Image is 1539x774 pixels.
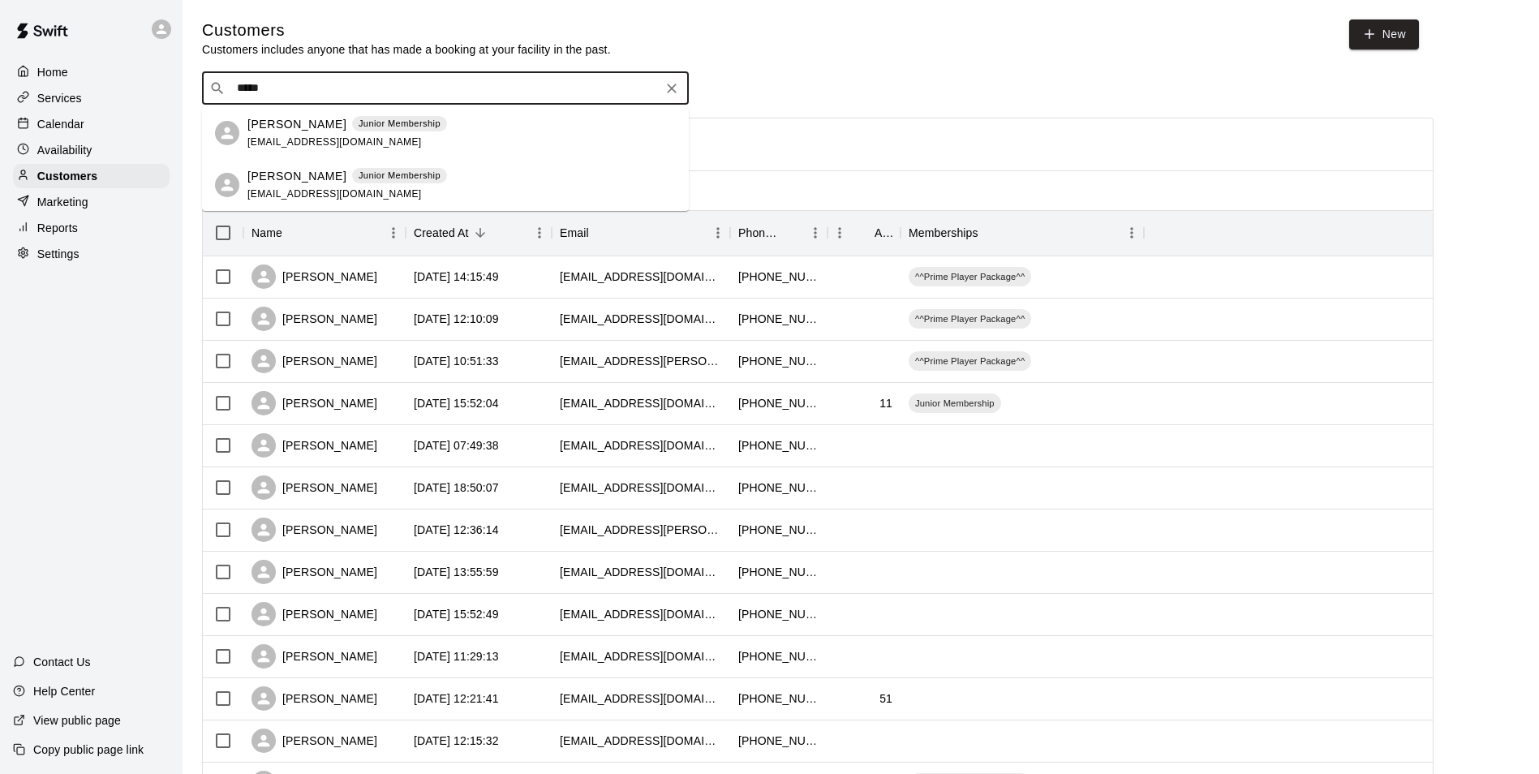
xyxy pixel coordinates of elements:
[560,311,722,327] div: laurendelane@aol.com
[414,353,499,369] div: 2025-10-11 10:51:33
[414,437,499,454] div: 2025-10-09 07:49:38
[738,269,819,285] div: +14057064416
[414,733,499,749] div: 2025-09-27 12:15:32
[879,395,892,411] div: 11
[33,683,95,699] p: Help Center
[730,210,828,256] div: Phone Number
[414,522,499,538] div: 2025-10-06 12:36:14
[909,267,1031,286] div: ^^Prime Player Package^^
[251,433,377,458] div: [PERSON_NAME]
[738,353,819,369] div: +13372637886
[251,349,377,373] div: [PERSON_NAME]
[414,395,499,411] div: 2025-10-10 15:52:04
[247,188,422,200] span: [EMAIL_ADDRESS][DOMAIN_NAME]
[803,221,828,245] button: Menu
[251,264,377,289] div: [PERSON_NAME]
[251,729,377,753] div: [PERSON_NAME]
[738,395,819,411] div: +13373967286
[13,164,170,188] a: Customers
[706,221,730,245] button: Menu
[560,733,722,749] div: nikkisteward14@aol.com
[738,690,819,707] div: +13373972728
[414,210,469,256] div: Created At
[738,564,819,580] div: +13373046115
[215,121,239,145] div: Ryley Evans
[414,564,499,580] div: 2025-09-29 13:55:59
[909,312,1031,325] span: ^^Prime Player Package^^
[978,221,1001,244] button: Sort
[560,210,589,256] div: Email
[560,648,722,664] div: blaireasley@ymail.com
[738,522,819,538] div: +13373784419
[909,355,1031,368] span: ^^Prime Player Package^^
[738,606,819,622] div: +18167789735
[215,173,239,197] div: Ryley Evans
[414,690,499,707] div: 2025-09-27 12:21:41
[251,686,377,711] div: [PERSON_NAME]
[780,221,803,244] button: Sort
[879,690,892,707] div: 51
[247,136,422,148] span: [EMAIL_ADDRESS][DOMAIN_NAME]
[13,190,170,214] a: Marketing
[359,117,441,131] p: Junior Membership
[37,194,88,210] p: Marketing
[251,560,377,584] div: [PERSON_NAME]
[875,210,892,256] div: Age
[282,221,305,244] button: Sort
[828,210,901,256] div: Age
[738,733,819,749] div: +13378848457
[560,395,722,411] div: april_m_roberts@yahoo.com
[33,654,91,670] p: Contact Us
[13,60,170,84] a: Home
[202,72,689,105] div: Search customers by name or email
[552,210,730,256] div: Email
[738,437,819,454] div: +13378429210
[527,221,552,245] button: Menu
[13,216,170,240] a: Reports
[660,77,683,100] button: Clear
[909,270,1031,283] span: ^^Prime Player Package^^
[469,221,492,244] button: Sort
[1349,19,1419,49] a: New
[738,210,780,256] div: Phone Number
[247,116,346,133] p: [PERSON_NAME]
[560,353,722,369] div: destiny.gallow@gmail.com
[414,479,499,496] div: 2025-10-06 18:50:07
[251,307,377,331] div: [PERSON_NAME]
[251,475,377,500] div: [PERSON_NAME]
[33,712,121,729] p: View public page
[251,518,377,542] div: [PERSON_NAME]
[560,437,722,454] div: pplush11@gmail.com
[560,690,722,707] div: lvargas10ks74@gmail.com
[560,479,722,496] div: jodtsgirls@aol.com
[738,311,819,327] div: +13375801255
[251,602,377,626] div: [PERSON_NAME]
[560,269,722,285] div: ravennworthen18@gmail.com
[560,606,722,622] div: kaitlynjames312@gmail.com
[901,210,1144,256] div: Memberships
[909,210,978,256] div: Memberships
[13,138,170,162] a: Availability
[13,242,170,266] a: Settings
[560,522,722,538] div: tavia.whitehead@yahoo.com
[909,397,1001,410] span: Junior Membership
[251,644,377,669] div: [PERSON_NAME]
[13,112,170,136] a: Calendar
[37,90,82,106] p: Services
[37,64,68,80] p: Home
[13,86,170,110] a: Services
[359,169,441,183] p: Junior Membership
[738,648,819,664] div: +19362018103
[37,142,92,158] p: Availability
[202,41,611,58] p: Customers includes anyone that has made a booking at your facility in the past.
[37,246,80,262] p: Settings
[589,221,612,244] button: Sort
[381,221,406,245] button: Menu
[909,351,1031,371] div: ^^Prime Player Package^^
